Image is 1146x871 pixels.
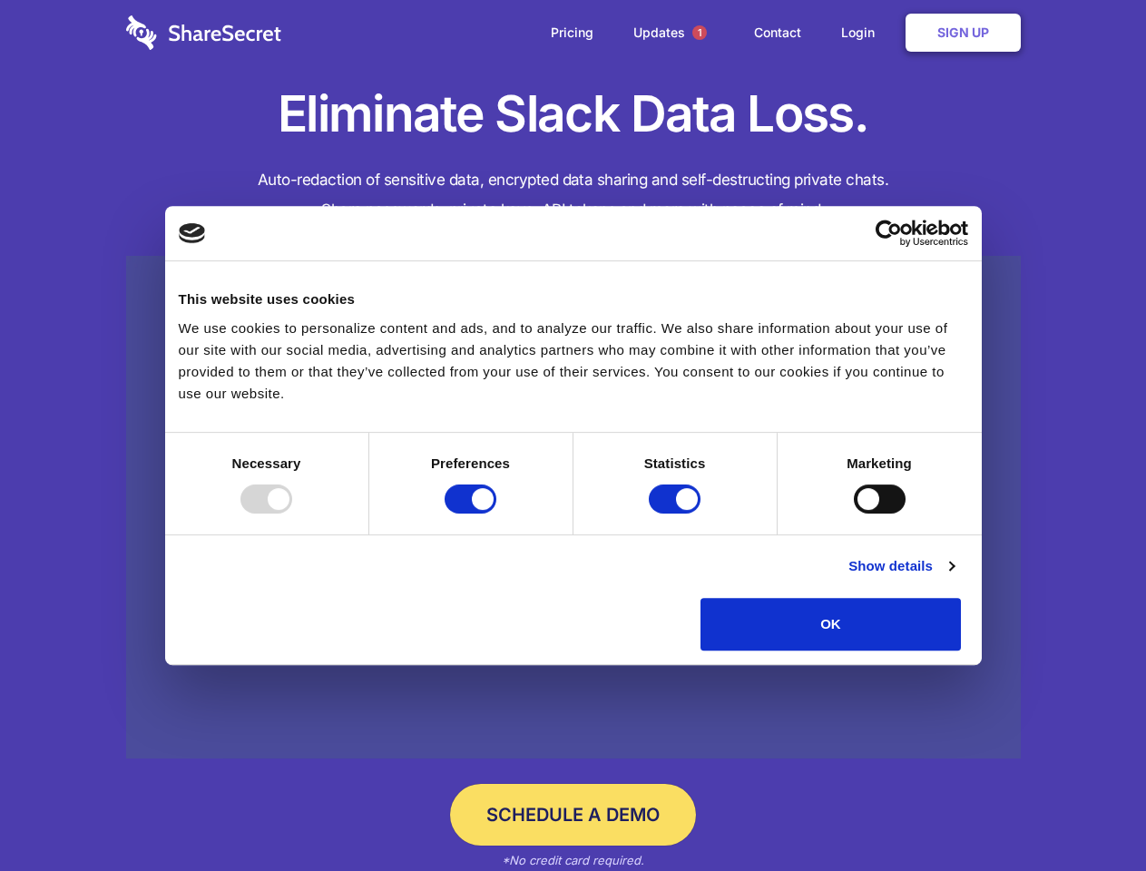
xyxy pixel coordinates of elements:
strong: Preferences [431,455,510,471]
h1: Eliminate Slack Data Loss. [126,82,1021,147]
a: Sign Up [906,14,1021,52]
a: Pricing [533,5,612,61]
span: 1 [692,25,707,40]
img: logo-wordmark-white-trans-d4663122ce5f474addd5e946df7df03e33cb6a1c49d2221995e7729f52c070b2.svg [126,15,281,50]
strong: Marketing [847,455,912,471]
button: OK [700,598,961,651]
a: Login [823,5,902,61]
div: We use cookies to personalize content and ads, and to analyze our traffic. We also share informat... [179,318,968,405]
a: Wistia video thumbnail [126,256,1021,759]
a: Schedule a Demo [450,784,696,846]
em: *No credit card required. [502,853,644,867]
h4: Auto-redaction of sensitive data, encrypted data sharing and self-destructing private chats. Shar... [126,165,1021,225]
div: This website uses cookies [179,289,968,310]
strong: Necessary [232,455,301,471]
a: Usercentrics Cookiebot - opens in a new window [809,220,968,247]
a: Contact [736,5,819,61]
img: logo [179,223,206,243]
strong: Statistics [644,455,706,471]
a: Show details [848,555,954,577]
